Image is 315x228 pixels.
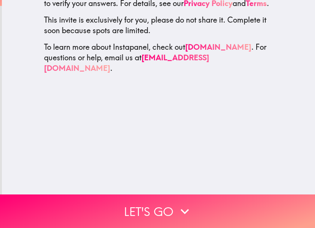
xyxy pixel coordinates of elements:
p: To learn more about Instapanel, check out . For questions or help, email us at . [44,42,273,73]
p: This invite is exclusively for you, please do not share it. Complete it soon because spots are li... [44,15,273,36]
a: [DOMAIN_NAME] [185,42,251,52]
a: [EMAIL_ADDRESS][DOMAIN_NAME] [44,53,209,73]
